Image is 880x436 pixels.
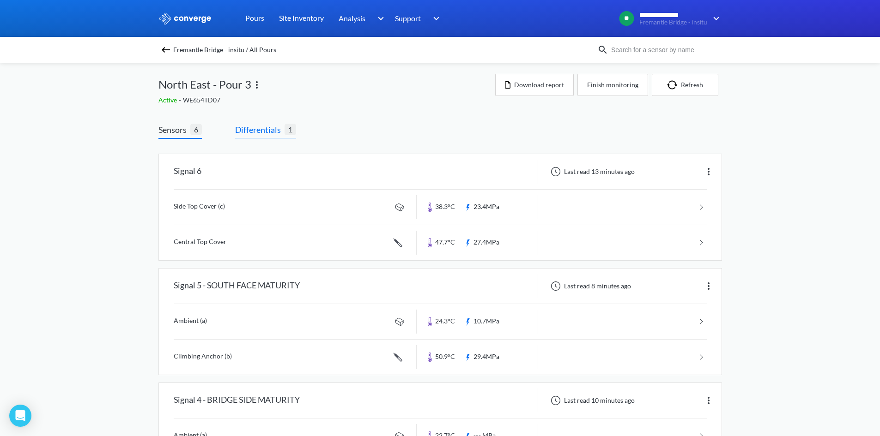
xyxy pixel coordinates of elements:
span: Fremantle Bridge - insitu [639,19,707,26]
img: more.svg [703,166,714,177]
img: downArrow.svg [371,13,386,24]
button: Finish monitoring [577,74,648,96]
div: Last read 8 minutes ago [546,281,634,292]
img: downArrow.svg [427,13,442,24]
div: Signal 4 - BRIDGE SIDE MATURITY [174,388,300,412]
div: Open Intercom Messenger [9,405,31,427]
img: more.svg [703,281,714,292]
button: Download report [495,74,574,96]
img: more.svg [703,395,714,406]
span: Differentials [235,123,285,136]
div: Last read 13 minutes ago [546,166,637,177]
button: Refresh [652,74,718,96]
span: Analysis [339,12,365,24]
div: Signal 5 - SOUTH FACE MATURITY [174,274,300,298]
img: downArrow.svg [707,13,722,24]
img: more.svg [251,79,262,90]
span: Fremantle Bridge - insitu / All Pours [173,43,276,56]
img: logo_ewhite.svg [158,12,212,24]
img: icon-search.svg [597,44,608,55]
span: North East - Pour 3 [158,76,251,93]
span: 6 [190,124,202,135]
div: Signal 6 [174,160,201,184]
span: Active [158,96,179,104]
input: Search for a sensor by name [608,45,720,55]
img: icon-file.svg [505,81,510,89]
span: - [179,96,183,104]
div: WE654TD07 [158,95,495,105]
span: Sensors [158,123,190,136]
img: icon-refresh.svg [667,80,681,90]
span: 1 [285,124,296,135]
img: backspace.svg [160,44,171,55]
span: Support [395,12,421,24]
div: Last read 10 minutes ago [546,395,637,406]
